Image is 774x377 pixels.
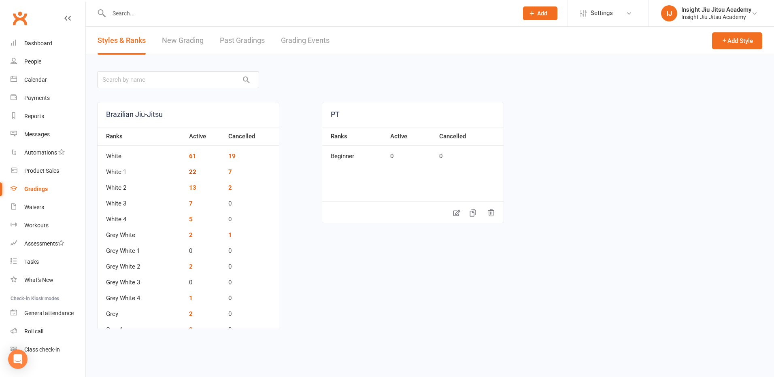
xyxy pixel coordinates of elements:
[24,328,43,335] div: Roll call
[11,216,85,235] a: Workouts
[224,272,279,288] td: 0
[11,235,85,253] a: Assessments
[435,127,504,146] th: Cancelled
[189,310,193,318] a: 2
[224,240,279,256] td: 0
[224,303,279,319] td: 0
[11,89,85,107] a: Payments
[11,125,85,144] a: Messages
[189,231,193,239] a: 2
[24,258,39,265] div: Tasks
[591,4,613,22] span: Settings
[435,146,504,161] td: 0
[185,127,224,146] th: Active
[24,204,44,210] div: Waivers
[24,277,53,283] div: What's New
[185,272,224,288] td: 0
[98,256,185,272] td: Grey White 2
[98,177,185,193] td: White 2
[189,184,196,191] a: 13
[24,113,44,119] div: Reports
[98,193,185,209] td: White 3
[220,27,265,55] a: Past Gradings
[228,231,232,239] a: 1
[224,127,279,146] th: Cancelled
[228,184,232,191] a: 2
[224,209,279,225] td: 0
[24,240,64,247] div: Assessments
[98,102,279,127] a: Brazilian Jiu-Jitsu
[11,180,85,198] a: Gradings
[24,149,57,156] div: Automations
[189,294,193,302] a: 1
[281,27,330,55] a: Grading Events
[98,27,146,55] a: Styles & Ranks
[322,127,386,146] th: Ranks
[224,256,279,272] td: 0
[98,146,185,161] td: White
[24,222,49,229] div: Workouts
[98,303,185,319] td: Grey
[97,71,259,88] input: Search by name
[11,341,85,359] a: Class kiosk mode
[322,146,386,161] td: Beginner
[24,76,47,83] div: Calendar
[98,319,185,335] td: Grey 1
[681,6,751,13] div: Insight Jiu Jitsu Academy
[24,131,50,138] div: Messages
[98,161,185,177] td: White 1
[98,288,185,303] td: Grey White 4
[228,168,232,176] a: 7
[24,167,59,174] div: Product Sales
[322,102,504,127] a: PT
[98,209,185,225] td: White 4
[11,198,85,216] a: Waivers
[189,326,193,333] a: 2
[224,319,279,335] td: 0
[537,10,547,17] span: Add
[11,162,85,180] a: Product Sales
[24,95,50,101] div: Payments
[11,34,85,53] a: Dashboard
[24,58,41,65] div: People
[681,13,751,21] div: Insight Jiu Jitsu Academy
[11,53,85,71] a: People
[189,152,196,160] a: 61
[386,146,436,161] td: 0
[11,253,85,271] a: Tasks
[10,8,30,28] a: Clubworx
[162,27,204,55] a: New Grading
[185,240,224,256] td: 0
[24,346,60,353] div: Class check-in
[98,225,185,240] td: Grey White
[11,304,85,322] a: General attendance kiosk mode
[98,240,185,256] td: Grey White 1
[98,127,185,146] th: Ranks
[189,168,196,176] a: 22
[189,216,193,223] a: 5
[228,152,236,160] a: 19
[11,322,85,341] a: Roll call
[661,5,677,21] div: IJ
[11,71,85,89] a: Calendar
[224,288,279,303] td: 0
[224,193,279,209] td: 0
[11,271,85,289] a: What's New
[106,8,512,19] input: Search...
[24,186,48,192] div: Gradings
[712,32,762,49] button: Add Style
[98,272,185,288] td: Grey White 3
[24,310,74,316] div: General attendance
[189,200,193,207] a: 7
[11,144,85,162] a: Automations
[24,40,52,47] div: Dashboard
[523,6,557,20] button: Add
[189,263,193,270] a: 2
[8,349,28,369] div: Open Intercom Messenger
[11,107,85,125] a: Reports
[386,127,436,146] th: Active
